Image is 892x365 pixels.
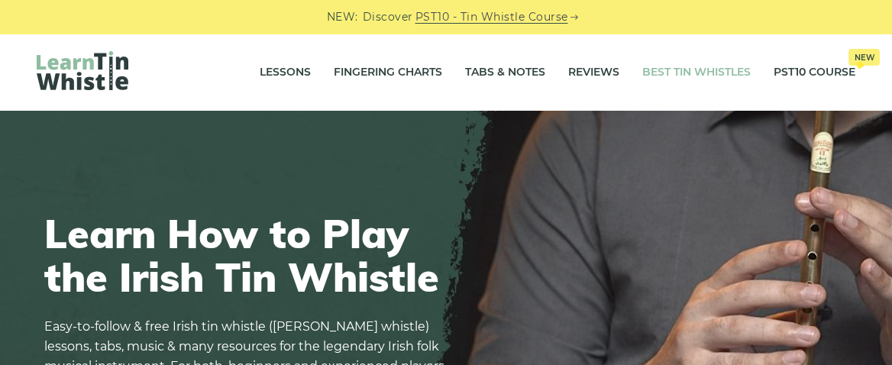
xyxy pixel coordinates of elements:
[334,53,442,92] a: Fingering Charts
[260,53,311,92] a: Lessons
[774,53,855,92] a: PST10 CourseNew
[848,49,880,66] span: New
[37,51,128,90] img: LearnTinWhistle.com
[568,53,619,92] a: Reviews
[465,53,545,92] a: Tabs & Notes
[44,212,457,299] h1: Learn How to Play the Irish Tin Whistle
[642,53,751,92] a: Best Tin Whistles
